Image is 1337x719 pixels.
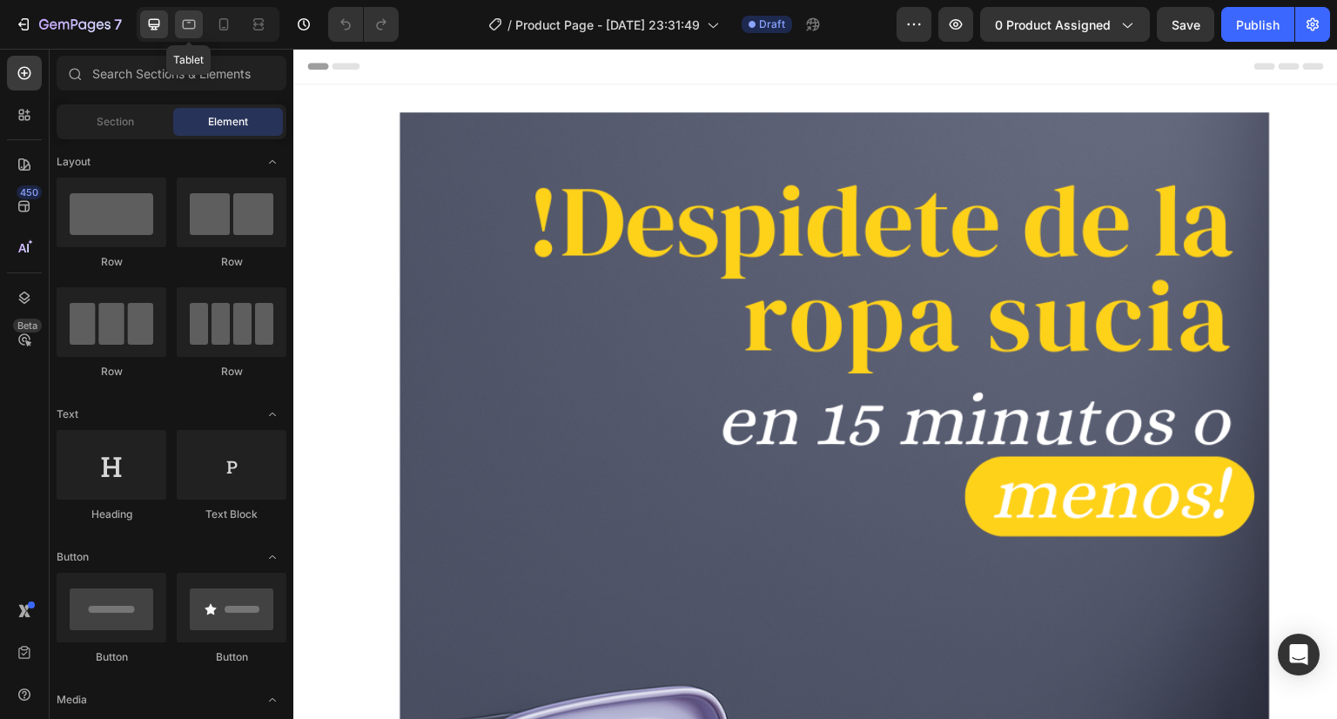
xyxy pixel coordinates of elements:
span: Draft [759,17,785,32]
span: Text [57,407,78,422]
div: Open Intercom Messenger [1278,634,1320,675]
button: 7 [7,7,130,42]
div: Publish [1236,16,1280,34]
span: Toggle open [259,148,286,176]
input: Search Sections & Elements [57,56,286,91]
div: Row [57,254,166,270]
span: Layout [57,154,91,170]
span: Button [57,549,89,565]
span: Save [1172,17,1200,32]
span: Toggle open [259,543,286,571]
span: / [507,16,512,34]
button: Publish [1221,7,1294,42]
div: Beta [13,319,42,333]
div: 450 [17,185,42,199]
button: 0 product assigned [980,7,1150,42]
p: 7 [114,14,122,35]
span: Media [57,692,87,708]
span: Toggle open [259,400,286,428]
span: Product Page - [DATE] 23:31:49 [515,16,700,34]
iframe: Design area [293,49,1337,719]
div: Undo/Redo [328,7,399,42]
div: Row [57,364,166,380]
span: 0 product assigned [995,16,1111,34]
div: Text Block [177,507,286,522]
div: Heading [57,507,166,522]
span: Section [97,114,134,130]
div: Button [177,649,286,665]
div: Row [177,364,286,380]
button: Save [1157,7,1214,42]
span: Element [208,114,248,130]
span: Toggle open [259,686,286,714]
div: Row [177,254,286,270]
div: Button [57,649,166,665]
